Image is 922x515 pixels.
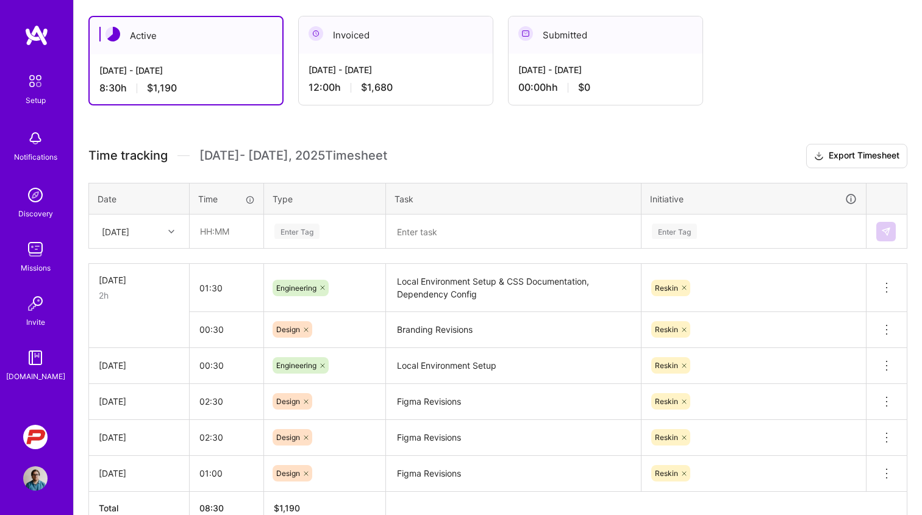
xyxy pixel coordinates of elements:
[99,289,179,302] div: 2h
[198,193,255,205] div: Time
[274,503,300,513] span: $ 1,190
[99,431,179,444] div: [DATE]
[387,265,640,311] textarea: Local Environment Setup & CSS Documentation, Dependency Config
[276,283,316,293] span: Engineering
[274,222,320,241] div: Enter Tag
[190,385,263,417] input: HH:MM
[264,183,386,215] th: Type
[309,26,323,41] img: Invoiced
[99,359,179,372] div: [DATE]
[309,81,483,94] div: 12:00 h
[190,272,263,304] input: HH:MM
[23,237,48,261] img: teamwork
[14,151,57,163] div: Notifications
[650,192,857,206] div: Initiative
[23,126,48,151] img: bell
[23,68,48,94] img: setup
[276,325,300,334] span: Design
[387,457,640,491] textarea: Figma Revisions
[386,183,641,215] th: Task
[6,370,65,383] div: [DOMAIN_NAME]
[387,313,640,347] textarea: Branding Revisions
[806,144,907,168] button: Export Timesheet
[99,274,179,286] div: [DATE]
[102,225,129,238] div: [DATE]
[199,148,387,163] span: [DATE] - [DATE] , 2025 Timesheet
[814,150,824,163] i: icon Download
[190,349,263,382] input: HH:MM
[23,183,48,207] img: discovery
[23,466,48,491] img: User Avatar
[190,421,263,453] input: HH:MM
[299,16,493,54] div: Invoiced
[387,385,640,419] textarea: Figma Revisions
[23,346,48,370] img: guide book
[387,421,640,455] textarea: Figma Revisions
[578,81,590,94] span: $0
[147,82,177,94] span: $1,190
[276,433,300,442] span: Design
[88,148,168,163] span: Time tracking
[26,316,45,329] div: Invite
[361,81,393,94] span: $1,680
[387,349,640,383] textarea: Local Environment Setup
[190,215,263,247] input: HH:MM
[99,467,179,480] div: [DATE]
[655,397,678,406] span: Reskin
[20,425,51,449] a: PCarMarket: Car Marketplace Web App Redesign
[881,227,891,236] img: Submit
[105,27,120,41] img: Active
[652,222,697,241] div: Enter Tag
[518,63,693,76] div: [DATE] - [DATE]
[190,457,263,489] input: HH:MM
[24,24,49,46] img: logo
[655,469,678,478] span: Reskin
[309,63,483,76] div: [DATE] - [DATE]
[99,395,179,408] div: [DATE]
[655,361,678,370] span: Reskin
[518,81,693,94] div: 00:00h h
[655,433,678,442] span: Reskin
[18,207,53,220] div: Discovery
[26,94,46,107] div: Setup
[655,283,678,293] span: Reskin
[509,16,702,54] div: Submitted
[20,466,51,491] a: User Avatar
[99,82,273,94] div: 8:30 h
[276,397,300,406] span: Design
[23,425,48,449] img: PCarMarket: Car Marketplace Web App Redesign
[190,313,263,346] input: HH:MM
[89,183,190,215] th: Date
[99,64,273,77] div: [DATE] - [DATE]
[276,469,300,478] span: Design
[276,361,316,370] span: Engineering
[168,229,174,235] i: icon Chevron
[21,261,51,274] div: Missions
[518,26,533,41] img: Submitted
[90,17,282,54] div: Active
[655,325,678,334] span: Reskin
[23,291,48,316] img: Invite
